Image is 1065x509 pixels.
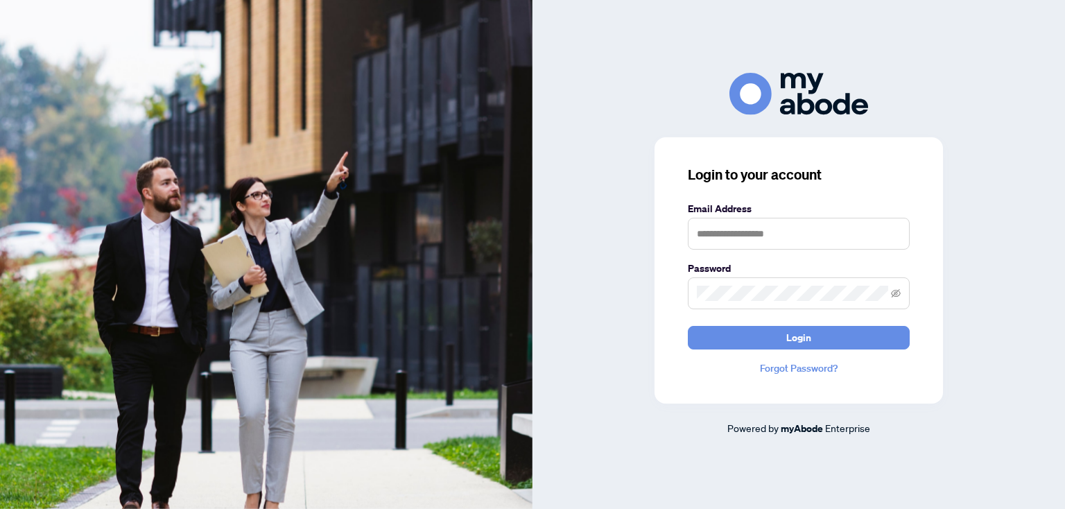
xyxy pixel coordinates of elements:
img: ma-logo [729,73,868,115]
span: Powered by [727,422,779,434]
button: Login [688,326,910,350]
a: myAbode [781,421,823,436]
label: Password [688,261,910,276]
a: Forgot Password? [688,361,910,376]
label: Email Address [688,201,910,216]
span: Login [786,327,811,349]
span: Enterprise [825,422,870,434]
h3: Login to your account [688,165,910,184]
span: eye-invisible [891,288,901,298]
